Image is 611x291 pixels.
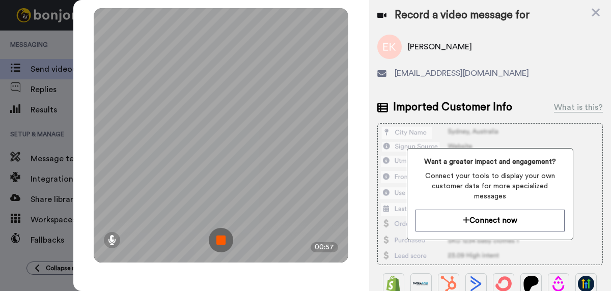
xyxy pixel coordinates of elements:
span: Imported Customer Info [393,100,512,115]
img: ic_record_stop.svg [209,228,233,252]
button: Connect now [415,210,565,231]
div: What is this? [554,101,603,113]
span: Want a greater impact and engagement? [415,157,565,167]
span: [EMAIL_ADDRESS][DOMAIN_NAME] [395,67,529,79]
span: Connect your tools to display your own customer data for more specialized messages [415,171,565,201]
div: 00:57 [311,242,338,252]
